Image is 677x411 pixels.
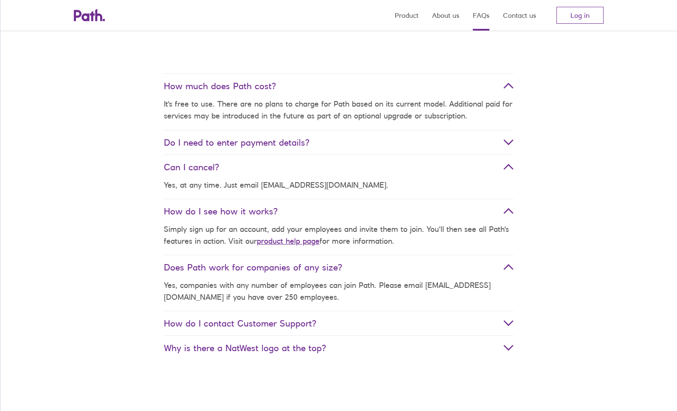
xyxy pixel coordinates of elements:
[164,262,514,273] span: Does Path work for companies of any size?
[556,7,604,24] a: Log in
[164,206,514,217] span: How do I see how it works?
[164,98,514,122] p: It's free to use. There are no plans to charge for Path based on its current model. Additional pa...
[164,279,514,303] p: Yes, companies with any number of employees can join Path. Please email [EMAIL_ADDRESS][DOMAIN_NA...
[164,223,514,247] p: Simply sign up for an account, add your employees and invite them to join. You'll then see all Pa...
[164,162,514,172] span: Can I cancel?
[257,236,320,245] a: product help page
[164,318,514,329] span: How do I contact Customer Support?
[164,81,514,91] span: How much does Path cost?
[164,137,514,148] span: Do I need to enter payment details?
[164,179,514,191] p: Yes, at any time. Just email [EMAIL_ADDRESS][DOMAIN_NAME].
[164,343,514,353] span: Why is there a NatWest logo at the top?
